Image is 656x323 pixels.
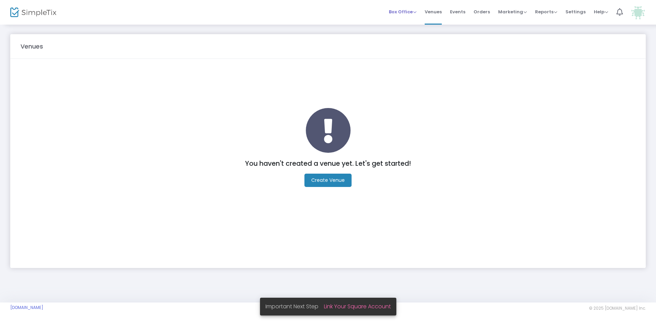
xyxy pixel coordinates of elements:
[474,3,490,21] span: Orders
[425,3,442,21] span: Venues
[324,302,391,310] a: Link Your Square Account
[24,160,632,167] h4: You haven't created a venue yet. Let's get started!
[589,306,646,311] span: © 2025 [DOMAIN_NAME] Inc.
[535,9,557,15] span: Reports
[304,174,352,187] m-button: Create Venue
[10,305,43,310] a: [DOMAIN_NAME]
[450,3,465,21] span: Events
[20,42,43,51] m-panel-title: Venues
[594,9,608,15] span: Help
[498,9,527,15] span: Marketing
[565,3,586,21] span: Settings
[265,302,324,310] span: Important Next Step
[389,9,416,15] span: Box Office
